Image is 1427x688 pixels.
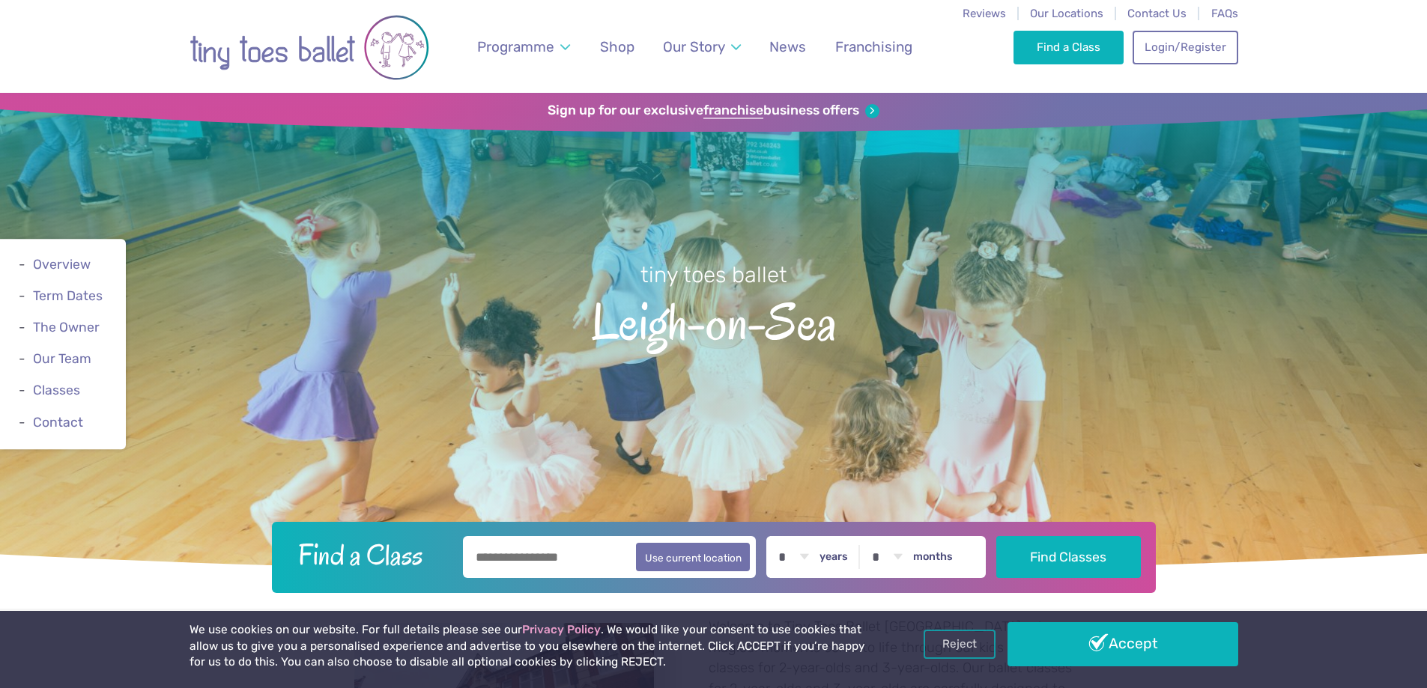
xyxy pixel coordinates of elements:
[600,38,634,55] span: Shop
[763,29,814,64] a: News
[33,415,83,430] a: Contact
[963,7,1006,20] a: Reviews
[996,536,1141,578] button: Find Classes
[769,38,806,55] span: News
[819,550,848,564] label: years
[663,38,725,55] span: Our Story
[190,10,429,85] img: tiny toes ballet
[636,543,751,571] button: Use current location
[33,351,91,366] a: Our Team
[828,29,919,64] a: Franchising
[1014,31,1124,64] a: Find a Class
[33,383,80,398] a: Classes
[286,536,452,573] h2: Find a Class
[703,103,763,119] strong: franchise
[33,257,91,272] a: Overview
[1133,31,1237,64] a: Login/Register
[924,630,996,658] a: Reject
[1008,622,1238,666] a: Accept
[835,38,912,55] span: Franchising
[640,262,787,287] small: tiny toes ballet
[477,38,554,55] span: Programme
[655,29,748,64] a: Our Story
[1127,7,1187,20] a: Contact Us
[470,29,577,64] a: Programme
[522,623,601,636] a: Privacy Policy
[593,29,641,64] a: Shop
[913,550,953,564] label: months
[33,320,100,335] a: The Owner
[1030,7,1103,20] a: Our Locations
[1211,7,1238,20] a: FAQs
[190,622,871,671] p: We use cookies on our website. For full details please see our . We would like your consent to us...
[26,290,1401,350] span: Leigh-on-Sea
[548,103,879,119] a: Sign up for our exclusivefranchisebusiness offers
[33,288,103,303] a: Term Dates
